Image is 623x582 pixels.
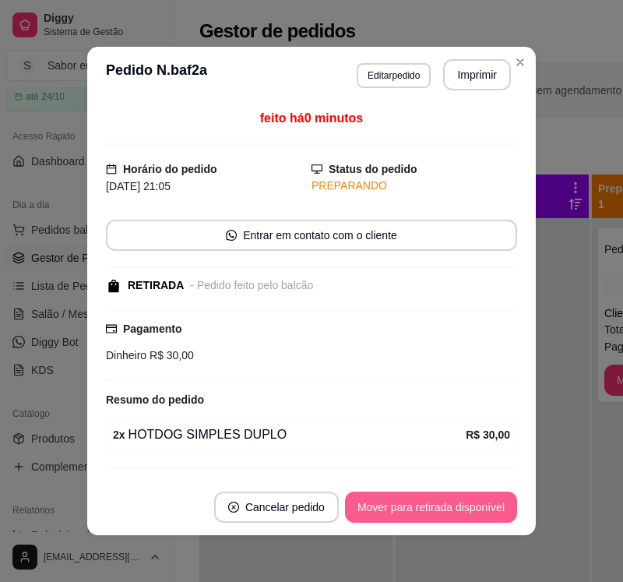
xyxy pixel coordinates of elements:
[106,180,171,192] span: [DATE] 21:05
[123,323,181,335] strong: Pagamento
[106,220,517,251] button: whats-appEntrar em contato com o cliente
[128,277,184,294] div: RETIRADA
[443,59,511,90] button: Imprimir
[214,492,339,523] button: close-circleCancelar pedido
[260,111,363,125] span: feito há 0 minutos
[106,323,117,334] span: credit-card
[357,63,431,88] button: Editarpedido
[106,59,207,90] h3: Pedido N. baf2a
[226,230,237,241] span: whats-app
[345,492,517,523] button: Mover para retirada disponível
[113,425,466,444] div: HOTDOG SIMPLES DUPLO
[146,349,194,362] span: R$ 30,00
[113,429,125,441] strong: 2 x
[508,50,533,75] button: Close
[311,178,517,194] div: PREPARANDO
[466,429,510,441] strong: R$ 30,00
[311,164,322,175] span: desktop
[106,164,117,175] span: calendar
[123,163,217,175] strong: Horário do pedido
[106,349,146,362] span: Dinheiro
[329,163,417,175] strong: Status do pedido
[228,502,239,513] span: close-circle
[106,393,204,406] strong: Resumo do pedido
[190,277,313,294] div: - Pedido feito pelo balcão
